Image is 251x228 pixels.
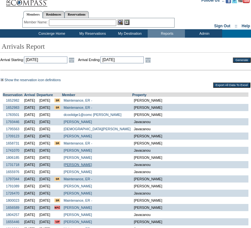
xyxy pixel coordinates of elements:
td: My Destination [110,30,148,38]
img: View [118,19,123,25]
td: [DATE] [23,168,37,175]
td: Javacanou [132,211,248,218]
a: 1652983 [6,106,19,109]
td: [PERSON_NAME] [132,175,248,183]
a: 1793446 [6,120,19,124]
span: :: [235,24,237,28]
a: [PERSON_NAME] [63,148,92,152]
td: [DATE] [37,190,53,197]
td: [PERSON_NAME] [132,197,248,204]
td: [DATE] [23,175,37,183]
td: Javacanou [132,118,248,125]
a: [PERSON_NAME] [63,191,92,195]
td: [PERSON_NAME] [132,97,248,104]
a: Residences [43,11,64,18]
td: [DATE] [37,118,53,125]
td: [DATE] [23,140,37,147]
a: [PERSON_NAME] [63,206,92,209]
td: [DATE] [23,204,37,211]
td: [DATE] [37,197,53,204]
img: Show the reservation icon definitions [1,78,4,81]
a: 1797044 [6,177,19,181]
a: Property [132,93,146,97]
td: [DATE] [37,211,53,218]
td: Admin [185,30,222,38]
td: [DATE] [23,104,37,111]
td: [DATE] [23,125,37,133]
input: Export All Data To Excel [213,82,250,88]
td: [PERSON_NAME] [132,183,248,190]
a: Members [23,11,43,18]
td: [PERSON_NAME] [132,104,248,111]
td: [DATE] [37,154,53,161]
td: [DATE] [23,97,37,104]
input: There are special requests for this reservation! [54,106,60,109]
td: [DATE] [37,104,53,111]
td: Concierge Home [29,30,73,38]
td: [DATE] [37,147,53,154]
td: [DATE] [37,133,53,140]
a: 1791089 [6,184,19,188]
a: [PERSON_NAME] [63,170,92,174]
a: Reservation [3,93,23,97]
td: [DATE] [23,190,37,197]
a: Arrival [24,93,35,97]
a: dcoolidge1@comc [PERSON_NAME] [63,113,121,117]
td: [PERSON_NAME] [132,218,248,225]
td: Javacanou [132,168,248,175]
a: Reservations [64,11,89,18]
td: [DATE] [23,197,37,204]
td: [DATE] [37,140,53,147]
td: Arrival Starting: Arrival Ending: [0,57,224,64]
a: Departure [37,93,53,97]
a: [PERSON_NAME] [63,120,92,124]
a: [PERSON_NAME] [63,213,92,217]
td: [DATE] [37,125,53,133]
td: [DATE] [23,133,37,140]
a: Maintenance, ER - [63,98,92,102]
a: [PERSON_NAME] [63,156,92,159]
div: Member Name: [24,19,49,25]
a: 1709123 [6,134,19,138]
td: [DATE] [23,154,37,161]
td: Reports [148,30,185,38]
input: Member Advisory Committee member [54,206,60,209]
a: Maintenance, ER - [63,141,92,145]
td: [PERSON_NAME] [132,204,248,211]
a: [DEMOGRAPHIC_DATA][PERSON_NAME] [63,127,131,131]
a: Maintenance, ER - [63,198,92,202]
td: My Reservations [73,30,110,38]
a: 1806185 [6,156,19,159]
a: 1731718 [6,163,19,167]
td: [DATE] [37,97,53,104]
a: 1658731 [6,141,19,145]
a: 1783501 [6,113,19,117]
a: [PERSON_NAME] [63,134,92,138]
img: Reservations [124,19,130,25]
input: Generate [233,57,251,63]
td: [DATE] [37,111,53,118]
a: [PERSON_NAME] [63,184,92,188]
td: [DATE] [37,204,53,211]
a: Open the calendar popup. [144,57,152,64]
td: [DATE] [37,218,53,225]
td: [DATE] [37,168,53,175]
input: There are special requests for this reservation! [54,198,60,202]
td: [DATE] [23,211,37,218]
a: Sign Out [214,24,230,28]
a: 1800023 [6,198,19,202]
input: There are special requests for this reservation! [54,141,60,145]
td: [DATE] [37,161,53,168]
td: [DATE] [37,175,53,183]
td: [DATE] [37,183,53,190]
td: Javacanou [132,147,248,154]
a: 1741070 [6,148,19,152]
td: [DATE] [23,161,37,168]
a: 1795563 [6,127,19,131]
a: [PERSON_NAME] [63,220,92,224]
a: Maintenance, ER - [63,177,92,181]
td: [PERSON_NAME] [132,140,248,147]
a: Show the reservation icon definitions [5,78,61,82]
a: Open the calendar popup. [68,57,75,64]
a: Member [62,93,75,97]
